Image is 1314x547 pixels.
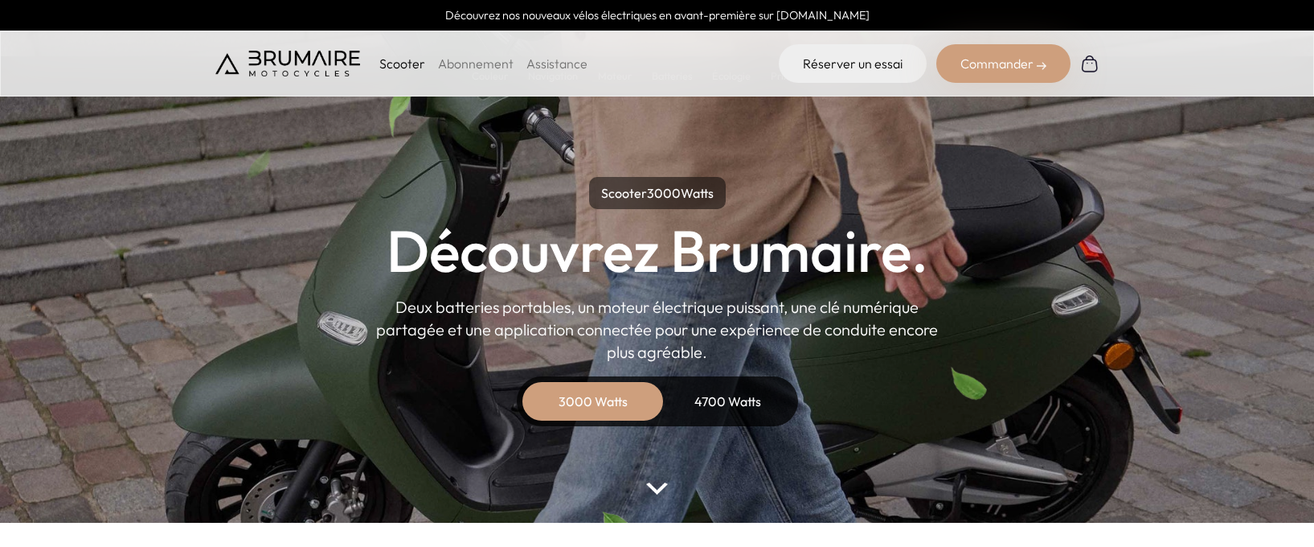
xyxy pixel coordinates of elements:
[215,51,360,76] img: Brumaire Motocycles
[376,296,939,364] p: Deux batteries portables, un moteur électrique puissant, une clé numérique partagée et une applic...
[646,483,667,495] img: arrow-bottom.png
[1037,61,1046,71] img: right-arrow-2.png
[529,382,657,421] div: 3000 Watts
[779,44,927,83] a: Réserver un essai
[664,382,792,421] div: 4700 Watts
[647,185,681,201] span: 3000
[438,56,514,72] a: Abonnement
[379,54,425,73] p: Scooter
[1080,54,1099,73] img: Panier
[589,177,726,209] p: Scooter Watts
[387,222,928,280] h1: Découvrez Brumaire.
[936,44,1070,83] div: Commander
[526,56,587,72] a: Assistance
